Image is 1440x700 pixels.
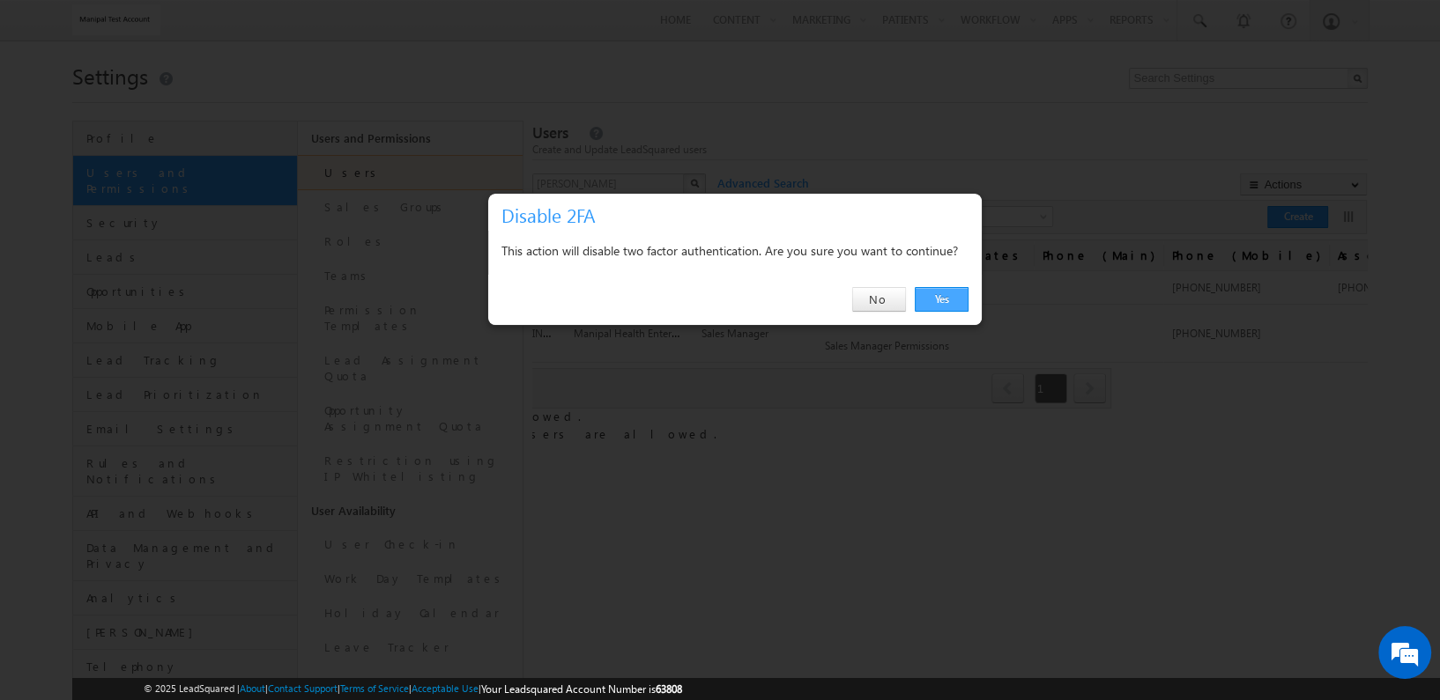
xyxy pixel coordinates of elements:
[412,682,479,694] a: Acceptable Use
[340,682,409,694] a: Terms of Service
[481,682,682,696] span: Your Leadsquared Account Number is
[852,287,906,312] a: No
[656,682,682,696] span: 63808
[915,287,969,312] a: Yes
[240,682,265,694] a: About
[268,682,338,694] a: Contact Support
[501,200,976,231] h3: Disable 2FA
[501,239,969,262] div: This action will disable two factor authentication. Are you sure you want to continue?
[144,681,682,697] span: © 2025 LeadSquared | | | | |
